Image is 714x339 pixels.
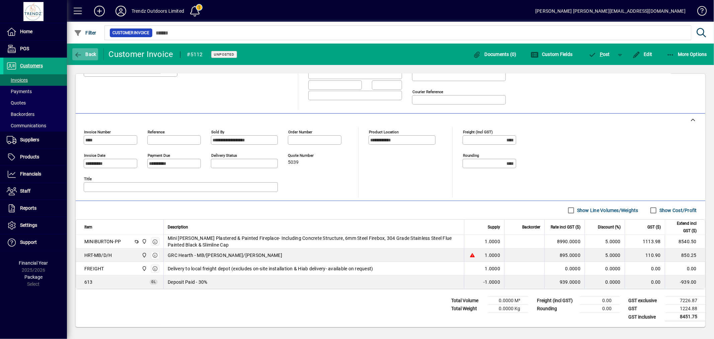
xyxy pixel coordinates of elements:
a: Payments [3,86,67,97]
td: 0.00 [579,297,620,305]
mat-label: Title [84,177,92,181]
span: 1.0000 [485,238,500,245]
mat-label: Courier Reference [412,89,443,94]
span: Quotes [7,100,26,106]
div: [PERSON_NAME] [PERSON_NAME][EMAIL_ADDRESS][DOMAIN_NAME] [535,6,686,16]
span: Back [74,52,96,57]
span: Invoices [7,77,28,83]
mat-label: Sold by [211,130,224,134]
label: Show Line Volumes/Weights [576,207,638,214]
button: Profile [110,5,132,17]
td: 1113.98 [625,235,665,249]
span: 1.0000 [485,265,500,272]
a: Support [3,234,67,251]
span: Package [24,274,43,280]
span: ost [588,52,610,57]
div: 8990.0000 [549,238,580,245]
button: Back [72,48,98,60]
mat-label: Invoice date [84,153,105,158]
span: Suppliers [20,137,39,142]
span: Financials [20,171,41,177]
a: POS [3,41,67,57]
span: Home [20,29,32,34]
mat-label: Product location [369,130,399,134]
a: Home [3,23,67,40]
span: Documents (0) [473,52,517,57]
mat-label: Invoice number [84,130,111,134]
span: Edit [632,52,652,57]
mat-label: Reference [148,130,165,134]
span: Staff [20,188,30,194]
td: 0.0000 Kg [488,305,528,313]
button: More Options [665,48,709,60]
span: -1.0000 [483,279,500,285]
span: Customer Invoice [112,29,150,36]
span: Rate incl GST ($) [551,223,580,231]
td: 0.00 [665,262,705,275]
span: GRC Hearth - MB/[PERSON_NAME]/[PERSON_NAME] [168,252,282,259]
td: 0.00 [579,305,620,313]
div: 0.0000 [549,265,580,272]
span: Communications [7,123,46,128]
span: Delivery to local freight depot (excludes on-site installation & Hiab delivery- available on requ... [168,265,373,272]
span: New Plymouth [140,265,148,272]
mat-label: Delivery status [211,153,237,158]
span: Financial Year [19,260,48,266]
td: Total Weight [448,305,488,313]
a: Invoices [3,74,67,86]
span: GL [151,280,156,284]
span: More Options [666,52,707,57]
a: Quotes [3,97,67,109]
td: 8540.50 [665,235,705,249]
button: Post [585,48,614,60]
span: Backorder [522,223,540,231]
div: 939.0000 [549,279,580,285]
td: 0.0000 [584,275,625,289]
td: 0.00 [625,262,665,275]
button: Custom Fields [529,48,574,60]
span: 1.0000 [485,252,500,259]
span: Description [168,223,188,231]
td: 7226.87 [665,297,705,305]
a: Reports [3,200,67,217]
div: HRT-MB/D/H [84,252,112,259]
td: GST inclusive [625,313,665,321]
div: 895.0000 [549,252,580,259]
a: Suppliers [3,132,67,148]
span: Support [20,240,37,245]
td: 110.90 [625,249,665,262]
div: Trendz Outdoors Limited [132,6,184,16]
span: Deposit Paid - 30% [168,279,208,285]
span: Extend incl GST ($) [669,220,697,234]
span: Filter [74,30,96,36]
span: Customers [20,63,43,68]
mat-label: Order number [288,130,312,134]
span: Unposted [214,52,234,57]
button: Filter [72,27,98,39]
button: Edit [631,48,654,60]
td: Total Volume [448,297,488,305]
span: P [600,52,603,57]
a: Communications [3,120,67,131]
span: Reports [20,205,36,211]
button: Documents (0) [471,48,518,60]
td: 8451.75 [665,313,705,321]
a: Products [3,149,67,165]
a: Financials [3,166,67,183]
span: Deposit Paid [84,279,93,285]
td: -939.00 [665,275,705,289]
mat-label: Payment due [148,153,170,158]
button: Add [89,5,110,17]
td: Freight (incl GST) [534,297,579,305]
td: 0.0000 [584,262,625,275]
span: Custom Fields [531,52,573,57]
a: Settings [3,217,67,234]
a: Backorders [3,109,67,120]
td: Rounding [534,305,579,313]
div: Customer Invoice [109,49,173,60]
td: GST exclusive [625,297,665,305]
td: 0.00 [625,275,665,289]
span: 5039 [288,160,299,165]
td: 0.0000 M³ [488,297,528,305]
span: Discount (%) [598,223,621,231]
